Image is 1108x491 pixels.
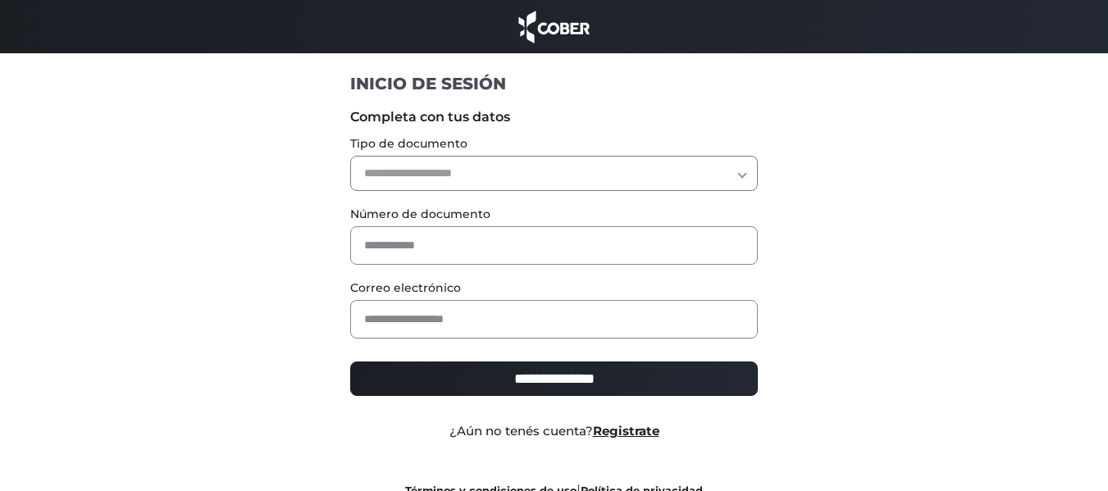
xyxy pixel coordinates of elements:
[350,280,758,297] label: Correo electrónico
[350,206,758,223] label: Número de documento
[593,423,659,439] a: Registrate
[514,8,595,45] img: cober_marca.png
[350,135,758,152] label: Tipo de documento
[338,422,770,441] div: ¿Aún no tenés cuenta?
[350,73,758,94] h1: INICIO DE SESIÓN
[350,107,758,127] label: Completa con tus datos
